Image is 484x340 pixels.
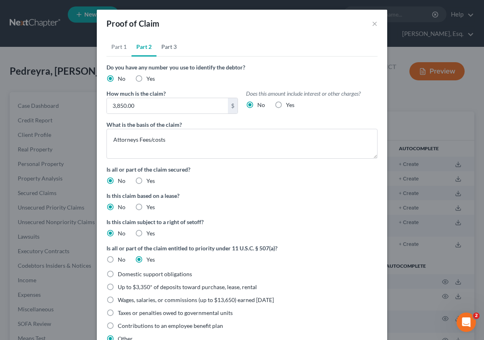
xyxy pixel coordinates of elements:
[106,218,378,226] label: Is this claim subject to a right of setoff?
[372,19,378,28] button: ×
[118,230,125,237] span: No
[106,165,378,174] label: Is all or part of the claim secured?
[257,101,265,108] span: No
[118,204,125,210] span: No
[146,177,155,184] span: Yes
[118,283,257,290] span: Up to $3,350* of deposits toward purchase, lease, rental
[473,313,480,319] span: 2
[118,256,125,263] span: No
[118,75,125,82] span: No
[107,98,228,113] input: 0.00
[246,89,378,98] label: Does this amount include interest or other charges?
[146,230,155,237] span: Yes
[106,63,378,71] label: Do you have any number you use to identify the debtor?
[146,75,155,82] span: Yes
[106,191,378,200] label: Is this claim based on a lease?
[106,89,166,98] label: How much is the claim?
[457,313,476,332] iframe: Intercom live chat
[118,296,274,303] span: Wages, salaries, or commissions (up to $13,650) earned [DATE]
[106,37,131,57] a: Part 1
[106,18,160,29] div: Proof of Claim
[118,271,192,277] span: Domestic support obligations
[118,309,233,316] span: Taxes or penalties owed to governmental units
[146,256,155,263] span: Yes
[156,37,181,57] a: Part 3
[118,322,223,329] span: Contributions to an employee benefit plan
[228,98,238,113] div: $
[118,177,125,184] span: No
[286,101,294,108] span: Yes
[131,37,156,57] a: Part 2
[106,120,182,129] label: What is the basis of the claim?
[146,204,155,210] span: Yes
[106,244,378,252] label: Is all or part of the claim entitled to priority under 11 U.S.C. § 507(a)?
